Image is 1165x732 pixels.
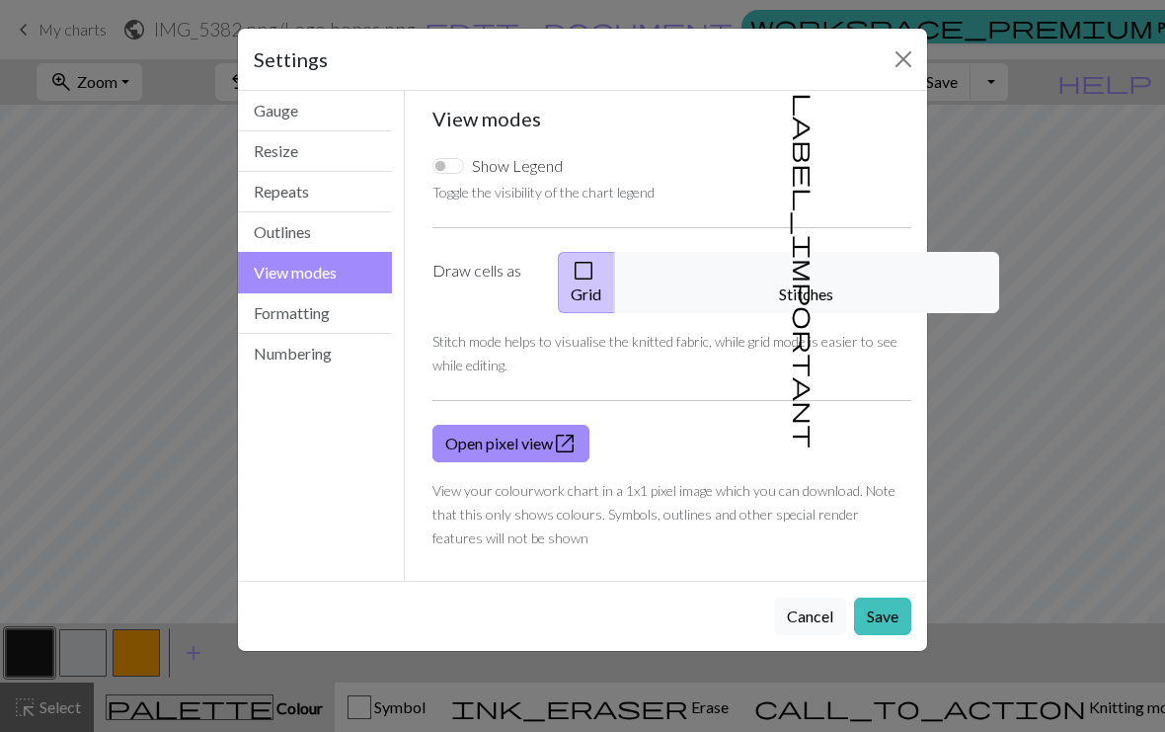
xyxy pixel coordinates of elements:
[238,252,392,293] button: View modes
[238,212,392,253] button: Outlines
[774,598,846,635] button: Cancel
[432,333,897,373] small: Stitch mode helps to visualise the knitted fabric, while grid mode is easier to see while editing.
[791,93,818,448] span: label_important
[614,252,999,313] button: Stitches
[254,44,328,74] h5: Settings
[238,131,392,172] button: Resize
[432,482,895,546] small: View your colourwork chart in a 1x1 pixel image which you can download. Note that this only shows...
[854,598,911,635] button: Save
[888,43,919,75] button: Close
[432,107,912,130] h5: View modes
[558,252,615,313] button: Grid
[553,430,577,457] span: open_in_new
[432,184,655,201] small: Toggle the visibility of the chart legend
[238,172,392,212] button: Repeats
[472,154,563,178] label: Show Legend
[421,252,546,313] label: Draw cells as
[238,334,392,373] button: Numbering
[238,91,392,131] button: Gauge
[432,425,589,462] a: Open pixel view
[238,293,392,334] button: Formatting
[572,257,595,285] span: check_box_outline_blank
